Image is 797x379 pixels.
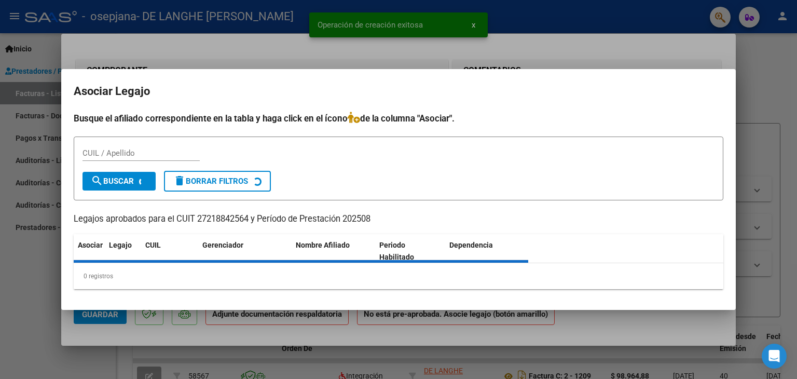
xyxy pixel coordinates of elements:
[449,241,493,249] span: Dependencia
[141,234,198,268] datatable-header-cell: CUIL
[145,241,161,249] span: CUIL
[74,234,105,268] datatable-header-cell: Asociar
[74,82,723,101] h2: Asociar Legajo
[375,234,445,268] datatable-header-cell: Periodo Habilitado
[762,344,787,369] div: Open Intercom Messenger
[296,241,350,249] span: Nombre Afiliado
[109,241,132,249] span: Legajo
[164,171,271,192] button: Borrar Filtros
[78,241,103,249] span: Asociar
[173,174,186,187] mat-icon: delete
[202,241,243,249] span: Gerenciador
[292,234,375,268] datatable-header-cell: Nombre Afiliado
[74,213,723,226] p: Legajos aprobados para el CUIT 27218842564 y Período de Prestación 202508
[379,241,414,261] span: Periodo Habilitado
[83,172,156,191] button: Buscar
[173,177,248,186] span: Borrar Filtros
[91,177,134,186] span: Buscar
[74,112,723,125] h4: Busque el afiliado correspondiente en la tabla y haga click en el ícono de la columna "Asociar".
[74,263,723,289] div: 0 registros
[198,234,292,268] datatable-header-cell: Gerenciador
[91,174,103,187] mat-icon: search
[105,234,141,268] datatable-header-cell: Legajo
[445,234,529,268] datatable-header-cell: Dependencia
